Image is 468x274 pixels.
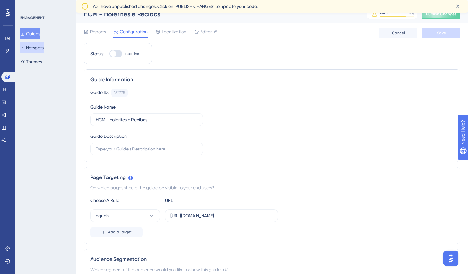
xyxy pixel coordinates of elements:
[93,3,258,10] span: You have unpublished changes. Click on ‘PUBLISH CHANGES’ to update your code.
[426,11,457,17] span: Publish Changes
[96,145,198,152] input: Type your Guide’s Description here
[90,197,160,204] div: Choose A Rule
[20,15,44,20] div: ENGAGEMENT
[20,42,44,53] button: Hotspots
[90,89,109,97] div: Guide ID:
[380,10,388,16] div: MAU
[441,249,460,268] iframe: UserGuiding AI Assistant Launcher
[422,9,460,19] button: Publish Changes
[90,266,454,273] div: Which segment of the audience would you like to show this guide to?
[90,174,454,181] div: Page Targeting
[90,132,127,140] div: Guide Description
[114,90,125,95] div: 152775
[15,2,40,9] span: Need Help?
[437,30,446,36] span: Save
[120,28,148,36] span: Configuration
[90,28,106,36] span: Reports
[165,197,235,204] div: URL
[20,56,42,67] button: Themes
[392,30,405,36] span: Cancel
[108,230,132,235] span: Add a Target
[90,76,454,84] div: Guide Information
[90,50,104,57] div: Status:
[90,103,116,111] div: Guide Name
[20,28,40,39] button: Guides
[84,10,351,18] div: HCM - Holerites e Recibos
[90,184,454,191] div: On which pages should the guide be visible to your end users?
[200,28,212,36] span: Editor
[90,209,160,222] button: equals
[90,227,143,237] button: Add a Target
[125,51,139,56] span: Inactive
[90,256,454,263] div: Audience Segmentation
[162,28,186,36] span: Localization
[96,116,198,123] input: Type your Guide’s Name here
[170,212,272,219] input: yourwebsite.com/path
[422,28,460,38] button: Save
[96,212,109,219] span: equals
[407,10,414,16] div: 75 %
[379,28,417,38] button: Cancel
